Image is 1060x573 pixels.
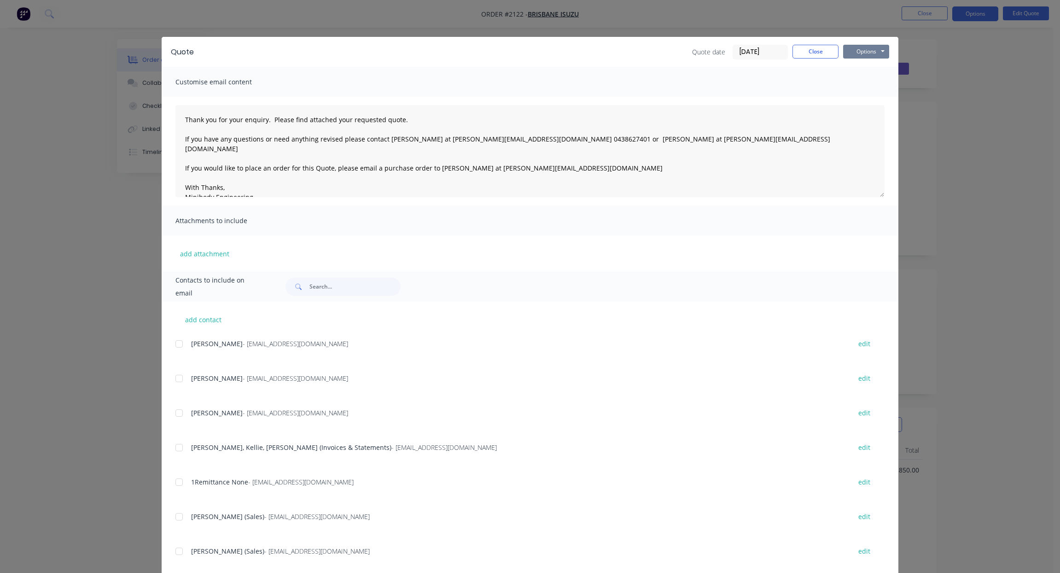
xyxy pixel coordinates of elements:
[191,443,391,452] span: [PERSON_NAME], Kellie, [PERSON_NAME] (Invoices & Statements)
[191,512,264,521] span: [PERSON_NAME] (Sales)
[191,339,243,348] span: [PERSON_NAME]
[391,443,497,452] span: - [EMAIL_ADDRESS][DOMAIN_NAME]
[853,337,876,350] button: edit
[243,374,348,383] span: - [EMAIL_ADDRESS][DOMAIN_NAME]
[853,441,876,454] button: edit
[792,45,839,59] button: Close
[175,105,885,197] textarea: Thank you for your enquiry. Please find attached your requested quote. If you have any questions ...
[248,478,354,486] span: - [EMAIL_ADDRESS][DOMAIN_NAME]
[853,545,876,557] button: edit
[191,478,248,486] span: 1Remittance None
[191,374,243,383] span: [PERSON_NAME]
[175,247,234,260] button: add attachment
[264,512,370,521] span: - [EMAIL_ADDRESS][DOMAIN_NAME]
[843,45,889,59] button: Options
[175,313,231,326] button: add contact
[692,47,725,57] span: Quote date
[191,547,264,555] span: [PERSON_NAME] (Sales)
[175,274,262,300] span: Contacts to include on email
[243,339,348,348] span: - [EMAIL_ADDRESS][DOMAIN_NAME]
[264,547,370,555] span: - [EMAIL_ADDRESS][DOMAIN_NAME]
[853,510,876,523] button: edit
[175,214,277,227] span: Attachments to include
[309,278,401,296] input: Search...
[853,476,876,488] button: edit
[853,372,876,384] button: edit
[175,76,277,89] span: Customise email content
[171,47,194,58] div: Quote
[243,408,348,417] span: - [EMAIL_ADDRESS][DOMAIN_NAME]
[853,407,876,419] button: edit
[191,408,243,417] span: [PERSON_NAME]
